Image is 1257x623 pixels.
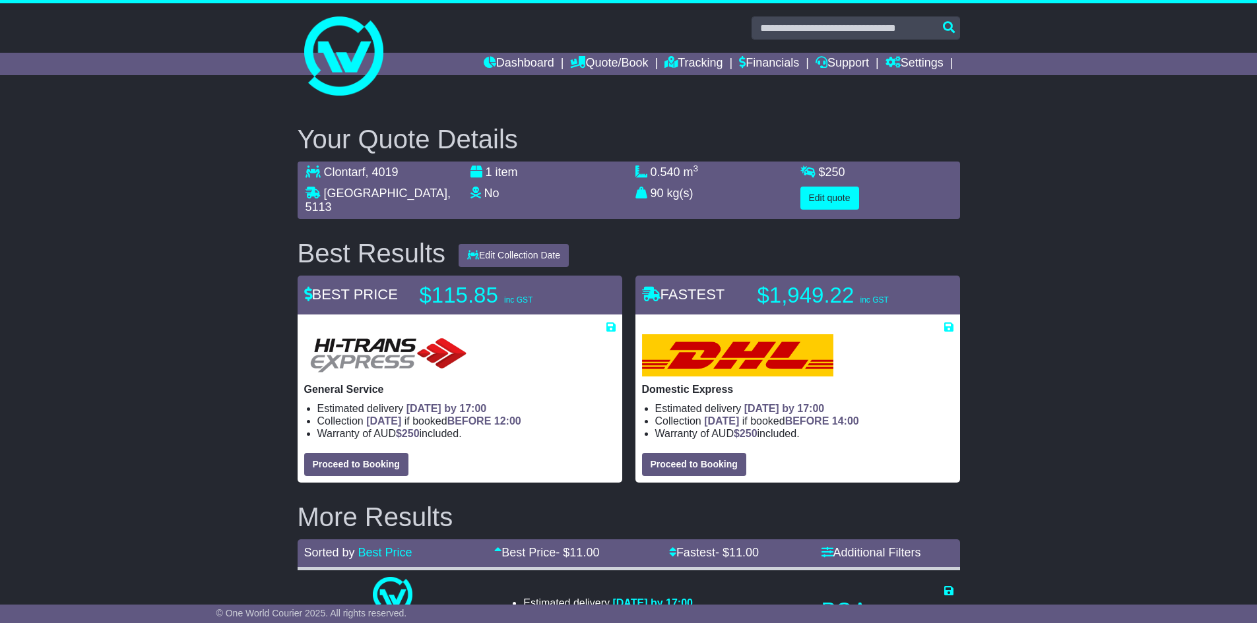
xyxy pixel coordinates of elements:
[494,546,599,559] a: Best Price- $11.00
[886,53,944,75] a: Settings
[324,187,447,200] span: [GEOGRAPHIC_DATA]
[734,428,757,439] span: $
[819,165,845,179] span: $
[373,577,412,616] img: One World Courier: Same Day Nationwide(quotes take 0.5-1 hour)
[729,546,759,559] span: 11.00
[825,165,845,179] span: 250
[740,428,757,439] span: 250
[655,402,953,415] li: Estimated delivery
[800,187,859,210] button: Edit quote
[612,597,693,608] span: [DATE] by 17:00
[667,187,693,200] span: kg(s)
[642,286,725,303] span: FASTEST
[785,415,829,427] span: BEFORE
[298,125,960,154] h2: Your Quote Details
[304,334,473,376] img: HiTrans: General Service
[298,502,960,531] h2: More Results
[366,165,399,179] span: , 4019
[744,403,825,414] span: [DATE] by 17:00
[317,402,616,415] li: Estimated delivery
[684,165,699,179] span: m
[484,187,500,200] span: No
[556,546,599,559] span: - $
[816,53,869,75] a: Support
[523,597,693,609] li: Estimated delivery
[664,53,723,75] a: Tracking
[651,187,664,200] span: 90
[420,282,585,309] p: $115.85
[569,546,599,559] span: 11.00
[324,165,366,179] span: Clontarf
[306,187,451,214] span: , 5113
[402,428,420,439] span: 250
[757,282,922,309] p: $1,949.22
[484,53,554,75] a: Dashboard
[822,546,921,559] a: Additional Filters
[494,415,521,427] span: 12:00
[304,453,408,476] button: Proceed to Booking
[570,53,648,75] a: Quote/Book
[304,383,616,396] p: General Service
[669,546,759,559] a: Fastest- $11.00
[406,403,487,414] span: [DATE] by 17:00
[447,415,492,427] span: BEFORE
[304,286,398,303] span: BEST PRICE
[358,546,412,559] a: Best Price
[739,53,799,75] a: Financials
[459,244,569,267] button: Edit Collection Date
[496,165,518,179] span: item
[651,165,680,179] span: 0.540
[704,415,739,427] span: [DATE]
[693,163,699,173] sup: 3
[317,415,616,427] li: Collection
[642,334,833,376] img: DHL: Domestic Express
[715,546,759,559] span: - $
[642,453,746,476] button: Proceed to Booking
[860,295,888,305] span: inc GST
[216,608,407,618] span: © One World Courier 2025. All rights reserved.
[642,383,953,396] p: Domestic Express
[304,546,355,559] span: Sorted by
[504,295,532,305] span: inc GST
[366,415,401,427] span: [DATE]
[486,165,492,179] span: 1
[655,415,953,427] li: Collection
[832,415,859,427] span: 14:00
[317,427,616,440] li: Warranty of AUD included.
[704,415,858,427] span: if booked
[396,428,420,439] span: $
[366,415,521,427] span: if booked
[655,427,953,440] li: Warranty of AUD included.
[291,239,453,268] div: Best Results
